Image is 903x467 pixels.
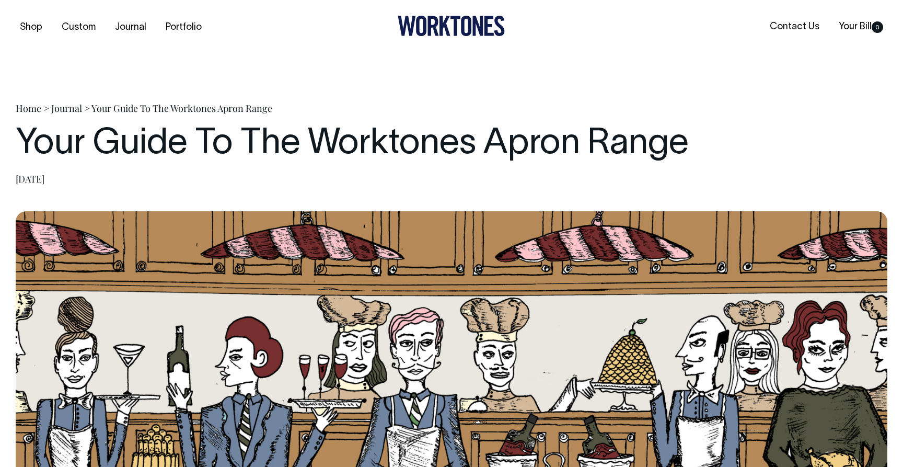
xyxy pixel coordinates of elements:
[51,102,82,115] a: Journal
[84,102,90,115] span: >
[16,173,44,185] time: [DATE]
[16,19,47,36] a: Shop
[872,21,883,33] span: 0
[835,18,887,36] a: Your Bill0
[766,18,824,36] a: Contact Us
[57,19,100,36] a: Custom
[16,125,887,164] h1: Your Guide To The Worktones Apron Range
[91,102,272,115] span: Your Guide To The Worktones Apron Range
[111,19,150,36] a: Journal
[16,102,41,115] a: Home
[161,19,206,36] a: Portfolio
[43,102,49,115] span: >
